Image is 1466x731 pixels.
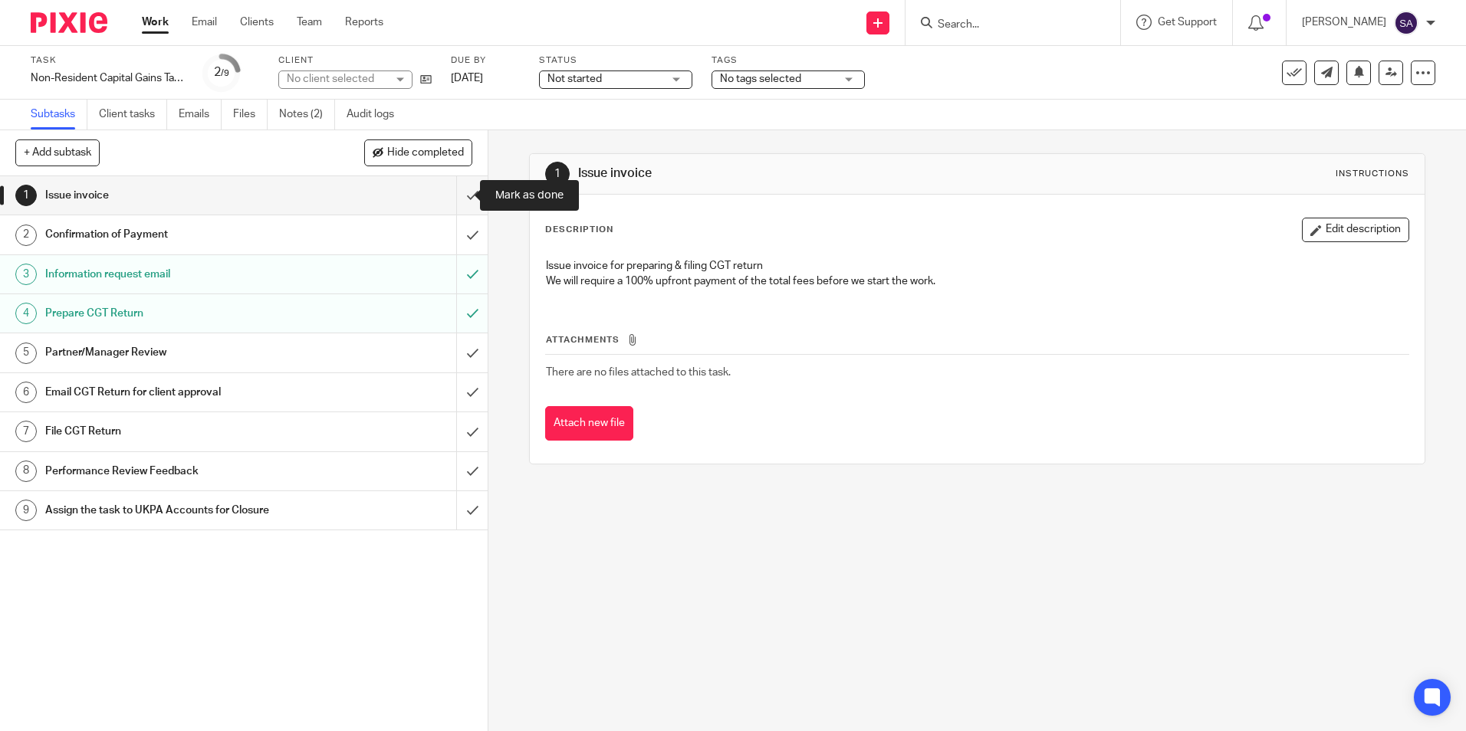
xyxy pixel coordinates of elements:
h1: Issue invoice [578,166,1010,182]
a: Reports [345,15,383,30]
img: Pixie [31,12,107,33]
a: Team [297,15,322,30]
span: Attachments [546,336,620,344]
div: 5 [15,343,37,364]
div: No client selected [287,71,386,87]
label: Task [31,54,184,67]
div: 2 [15,225,37,246]
div: 7 [15,421,37,442]
button: Edit description [1302,218,1409,242]
h1: Information request email [45,263,309,286]
h1: Prepare CGT Return [45,302,309,325]
span: No tags selected [720,74,801,84]
h1: Issue invoice [45,184,309,207]
h1: Assign the task to UKPA Accounts for Closure [45,499,309,522]
div: Instructions [1336,168,1409,180]
span: Hide completed [387,147,464,159]
input: Search [936,18,1074,32]
button: Attach new file [545,406,633,441]
p: [PERSON_NAME] [1302,15,1386,30]
button: + Add subtask [15,139,100,166]
a: Work [142,15,169,30]
a: Audit logs [347,100,406,129]
label: Status [539,54,692,67]
p: We will require a 100% upfront payment of the total fees before we start the work. [546,274,1408,289]
a: Emails [179,100,222,129]
span: [DATE] [451,73,483,84]
a: Subtasks [31,100,87,129]
span: There are no files attached to this task. [546,367,731,378]
a: Notes (2) [279,100,335,129]
label: Client [278,54,432,67]
div: Non-Resident Capital Gains Tax Return (NRCGT) [31,70,184,86]
h1: Partner/Manager Review [45,341,309,364]
a: Clients [240,15,274,30]
h1: Email CGT Return for client approval [45,381,309,404]
h1: Performance Review Feedback [45,460,309,483]
a: Email [192,15,217,30]
a: Client tasks [99,100,167,129]
a: Files [233,100,268,129]
button: Hide completed [364,139,472,166]
div: 8 [15,461,37,482]
small: /9 [221,69,229,77]
label: Due by [451,54,520,67]
span: Get Support [1158,17,1217,28]
div: 1 [545,162,570,186]
div: 9 [15,500,37,521]
div: 6 [15,382,37,403]
p: Issue invoice for preparing & filing CGT return [546,258,1408,274]
div: 1 [15,185,37,206]
img: svg%3E [1394,11,1418,35]
h1: File CGT Return [45,420,309,443]
div: 4 [15,303,37,324]
p: Description [545,224,613,236]
h1: Confirmation of Payment [45,223,309,246]
span: Not started [547,74,602,84]
div: 2 [214,64,229,81]
label: Tags [712,54,865,67]
div: 3 [15,264,37,285]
